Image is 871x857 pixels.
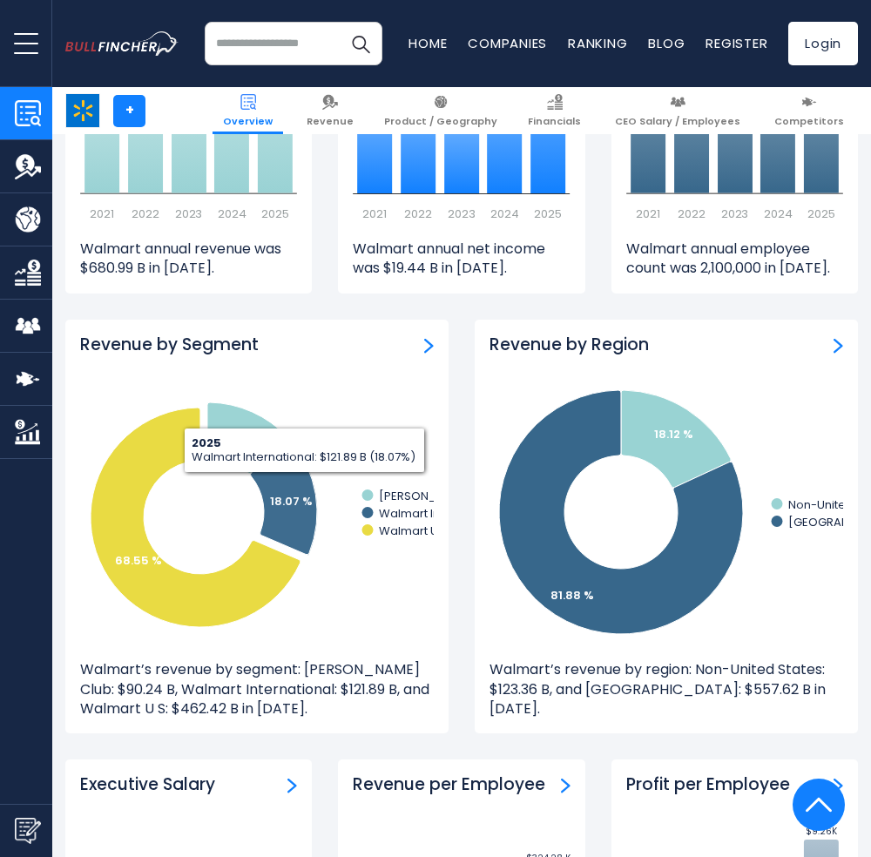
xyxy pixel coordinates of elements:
[261,206,289,222] text: 2025
[218,206,246,222] text: 2024
[80,334,259,356] h3: Revenue by Segment
[287,774,297,793] a: ceo-salary
[678,206,706,222] text: 2022
[706,34,767,52] a: Register
[362,206,387,222] text: 2021
[90,206,114,222] text: 2021
[615,115,740,127] span: CEO Salary / Employees
[807,206,835,222] text: 2025
[468,34,547,52] a: Companies
[448,206,476,222] text: 2023
[374,87,508,134] a: Product / Geography
[80,660,434,719] p: Walmart’s revenue by segment: [PERSON_NAME] Club: $90.24 B, Walmart International: $121.89 B, and...
[764,206,793,222] text: 2024
[490,334,649,356] h3: Revenue by Region
[384,115,497,127] span: Product / Geography
[379,505,502,522] text: Walmart International
[774,115,844,127] span: Competitors
[535,206,563,222] text: 2025
[175,206,203,222] text: 2023
[65,31,179,56] img: bullfincher logo
[424,334,434,354] a: Revenue by Segment
[65,31,205,56] a: Go to homepage
[132,206,159,222] text: 2022
[568,34,627,52] a: Ranking
[528,115,581,127] span: Financials
[764,87,854,134] a: Competitors
[270,493,313,509] tspan: 18.07 %
[550,587,594,604] text: 81.88 %
[80,240,297,279] p: Walmart annual revenue was $680.99 B in [DATE].
[517,87,591,134] a: Financials
[561,774,571,793] a: Revenue per Employee
[788,22,858,65] a: Login
[66,94,99,127] img: WMT logo
[648,34,685,52] a: Blog
[379,488,502,504] text: [PERSON_NAME] Club
[604,87,751,134] a: CEO Salary / Employees
[353,240,570,279] p: Walmart annual net income was $19.44 B in [DATE].
[379,523,448,539] text: Walmart U S
[490,660,843,719] p: Walmart’s revenue by region: Non-United States: $123.36 B, and [GEOGRAPHIC_DATA]: $557.62 B in [D...
[353,774,545,796] h3: Revenue per Employee
[223,115,273,127] span: Overview
[221,430,263,447] tspan: 13.38 %
[834,334,843,354] a: Revenue by Region
[636,206,660,222] text: 2021
[408,34,447,52] a: Home
[626,774,790,796] h3: Profit per Employee
[296,87,364,134] a: Revenue
[339,22,382,65] button: Search
[113,95,145,127] a: +
[404,206,432,222] text: 2022
[834,774,843,793] a: Profit per Employee
[626,240,843,279] p: Walmart annual employee count was 2,100,000 in [DATE].
[213,87,283,134] a: Overview
[654,426,693,442] text: 18.12 %
[720,206,748,222] text: 2023
[806,825,838,838] text: $9.26K
[307,115,354,127] span: Revenue
[80,774,215,796] h3: Executive Salary
[490,206,519,222] text: 2024
[115,552,162,569] tspan: 68.55 %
